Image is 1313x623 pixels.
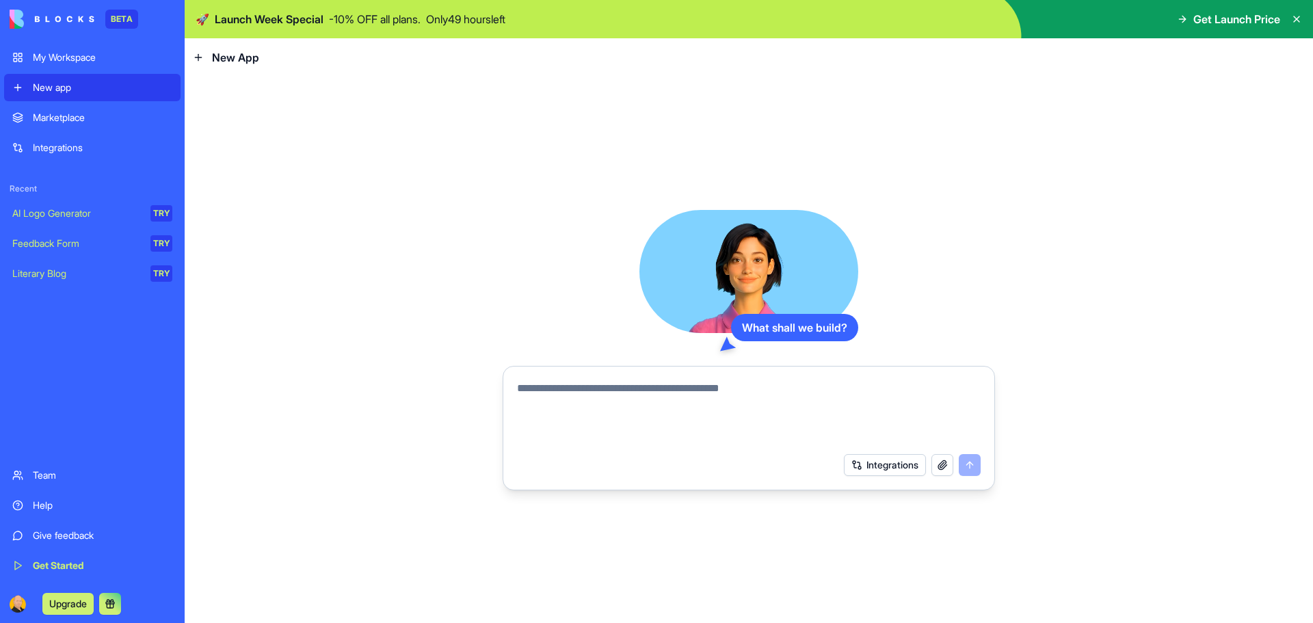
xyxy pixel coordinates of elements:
span: Launch Week Special [215,11,323,27]
div: Feedback Form [12,237,141,250]
span: Get Launch Price [1193,11,1280,27]
a: New app [4,74,181,101]
div: My Workspace [33,51,172,64]
div: BETA [105,10,138,29]
div: TRY [150,205,172,222]
a: Marketplace [4,104,181,131]
p: - 10 % OFF all plans. [329,11,421,27]
div: Give feedback [33,529,172,542]
button: Integrations [844,454,926,476]
img: ACg8ocLPLkUSuKneflVp0bN9ShjW0AVhKzj4pfMUTG8UJ6TcLxsxFUs=s96-c [7,593,29,615]
div: AI Logo Generator [12,207,141,220]
div: Help [33,499,172,512]
a: Upgrade [42,596,94,610]
a: Give feedback [4,522,181,549]
div: Literary Blog [12,267,141,280]
a: Help [4,492,181,519]
span: Recent [4,183,181,194]
button: Upgrade [42,593,94,615]
a: Literary BlogTRY [4,260,181,287]
p: Only 49 hours left [426,11,505,27]
span: 🚀 [196,11,209,27]
div: TRY [150,265,172,282]
img: logo [10,10,94,29]
div: Get Started [33,559,172,572]
a: AI Logo GeneratorTRY [4,200,181,227]
div: Integrations [33,141,172,155]
a: My Workspace [4,44,181,71]
div: TRY [150,235,172,252]
a: Integrations [4,134,181,161]
div: New app [33,81,172,94]
div: What shall we build? [731,314,858,341]
a: BETA [10,10,138,29]
div: Marketplace [33,111,172,124]
a: Feedback FormTRY [4,230,181,257]
span: New App [212,49,259,66]
a: Get Started [4,552,181,579]
div: Team [33,468,172,482]
a: Team [4,462,181,489]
